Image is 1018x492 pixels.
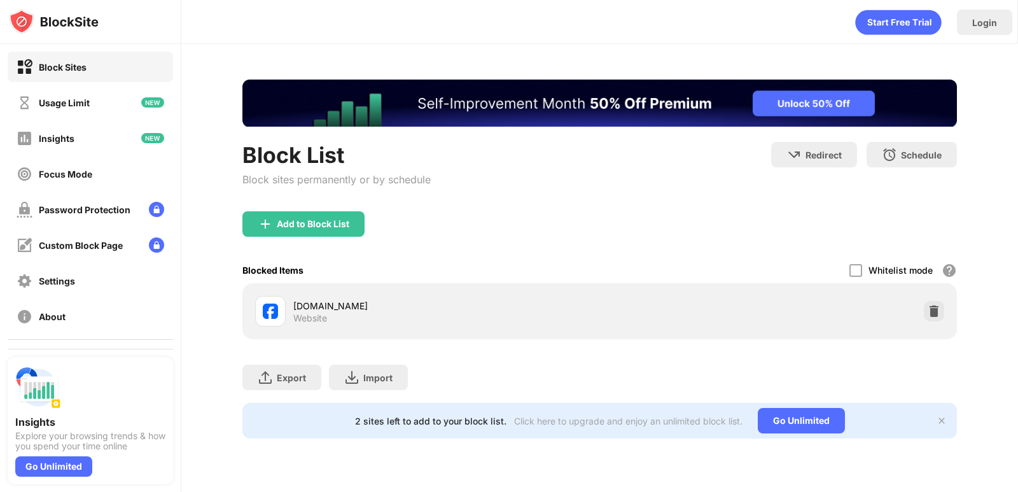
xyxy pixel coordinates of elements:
[149,202,164,217] img: lock-menu.svg
[363,372,393,383] div: Import
[901,150,942,160] div: Schedule
[263,304,278,319] img: favicons
[15,456,92,477] div: Go Unlimited
[293,299,600,313] div: [DOMAIN_NAME]
[15,431,165,451] div: Explore your browsing trends & how you spend your time online
[9,9,99,34] img: logo-blocksite.svg
[514,416,743,426] div: Click here to upgrade and enjoy an unlimited block list.
[242,142,431,168] div: Block List
[141,97,164,108] img: new-icon.svg
[937,416,947,426] img: x-button.svg
[141,133,164,143] img: new-icon.svg
[15,416,165,428] div: Insights
[39,311,66,322] div: About
[39,62,87,73] div: Block Sites
[242,265,303,276] div: Blocked Items
[15,365,61,411] img: push-insights.svg
[868,265,933,276] div: Whitelist mode
[17,59,32,75] img: block-on.svg
[277,372,306,383] div: Export
[242,80,957,127] iframe: Banner
[149,237,164,253] img: lock-menu.svg
[758,408,845,433] div: Go Unlimited
[972,17,997,28] div: Login
[855,10,942,35] div: animation
[293,313,327,324] div: Website
[805,150,842,160] div: Redirect
[17,202,32,218] img: password-protection-off.svg
[39,276,75,286] div: Settings
[39,97,90,108] div: Usage Limit
[39,169,92,179] div: Focus Mode
[17,130,32,146] img: insights-off.svg
[17,273,32,289] img: settings-off.svg
[17,237,32,253] img: customize-block-page-off.svg
[242,173,431,186] div: Block sites permanently or by schedule
[17,166,32,182] img: focus-off.svg
[17,309,32,325] img: about-off.svg
[277,219,349,229] div: Add to Block List
[17,95,32,111] img: time-usage-off.svg
[39,133,74,144] div: Insights
[39,204,130,215] div: Password Protection
[355,416,506,426] div: 2 sites left to add to your block list.
[39,240,123,251] div: Custom Block Page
